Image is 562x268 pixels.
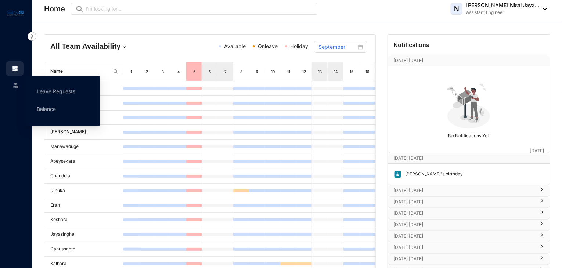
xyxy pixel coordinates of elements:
[540,258,544,260] span: right
[44,4,65,14] p: Home
[540,224,544,226] span: right
[121,43,128,51] img: dropdown.780994ddfa97fca24b89f58b1de131fa.svg
[540,213,544,214] span: right
[388,185,550,196] div: [DATE] [DATE]
[394,232,535,240] p: [DATE] [DATE]
[394,170,402,178] img: birthday.63217d55a54455b51415ef6ca9a78895.svg
[258,43,278,49] span: Onleave
[394,198,535,206] p: [DATE] [DATE]
[44,198,123,213] td: Eran
[301,68,307,75] div: 12
[530,147,544,155] p: [DATE]
[443,79,494,130] img: no-notification-yet.99f61bb71409b19b567a5111f7a484a1.svg
[44,213,123,227] td: Keshara
[388,231,550,242] div: [DATE] [DATE]
[394,221,535,228] p: [DATE] [DATE]
[388,242,550,253] div: [DATE] [DATE]
[113,69,119,75] img: search.8ce656024d3affaeffe32e5b30621cb7.svg
[388,153,550,163] div: [DATE] [DATE][DATE]
[224,43,246,49] span: Available
[540,190,544,192] span: right
[37,88,75,94] a: Leave Requests
[466,9,539,16] p: Assistant Engineer
[7,9,24,17] img: logo
[317,68,323,75] div: 13
[207,68,213,75] div: 6
[349,68,355,75] div: 15
[286,68,292,75] div: 11
[44,154,123,169] td: Abeysekara
[28,32,36,41] img: nav-icon-right.af6afadce00d159da59955279c43614e.svg
[540,202,544,203] span: right
[12,82,19,89] img: leave-unselected.2934df6273408c3f84d9.svg
[454,6,459,12] span: N
[394,210,535,217] p: [DATE] [DATE]
[394,40,430,49] p: Notifications
[128,68,134,75] div: 1
[402,170,463,178] p: [PERSON_NAME]'s birthday
[160,68,166,75] div: 3
[6,61,24,76] li: Home
[394,187,535,194] p: [DATE] [DATE]
[176,68,182,75] div: 4
[144,68,150,75] div: 2
[50,68,110,75] span: Name
[394,244,535,251] p: [DATE] [DATE]
[394,57,530,64] p: [DATE] [DATE]
[388,220,550,231] div: [DATE] [DATE]
[539,8,547,10] img: dropdown-black.8e83cc76930a90b1a4fdb6d089b7bf3a.svg
[290,43,308,49] span: Holiday
[44,169,123,184] td: Chandula
[540,247,544,249] span: right
[388,55,550,66] div: [DATE] [DATE][DATE]
[318,43,356,51] input: Select month
[44,227,123,242] td: Jayasinghe
[238,68,245,75] div: 8
[364,68,371,75] div: 16
[44,140,123,154] td: Manawaduge
[333,68,339,75] div: 14
[223,68,229,75] div: 7
[86,5,313,13] input: I’m looking for...
[44,242,123,257] td: Danushanth
[394,255,535,262] p: [DATE] [DATE]
[50,41,156,51] h4: All Team Availability
[390,130,548,140] p: No Notifications Yet
[388,208,550,219] div: [DATE] [DATE]
[388,197,550,208] div: [DATE] [DATE]
[394,155,530,162] p: [DATE] [DATE]
[466,1,539,9] p: [PERSON_NAME] Nisal Jaya...
[540,236,544,237] span: right
[254,68,260,75] div: 9
[191,68,197,75] div: 5
[270,68,276,75] div: 10
[37,106,56,112] a: Balance
[388,254,550,265] div: [DATE] [DATE]
[44,184,123,198] td: Dinuka
[12,65,18,72] img: home.c6720e0a13eba0172344.svg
